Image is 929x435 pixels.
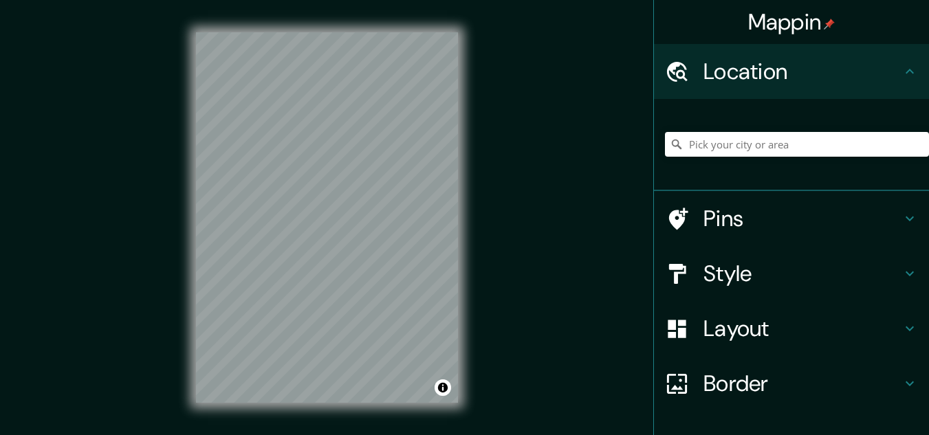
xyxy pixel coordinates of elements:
[748,8,835,36] h4: Mappin
[196,32,458,403] canvas: Map
[703,205,901,232] h4: Pins
[654,356,929,411] div: Border
[703,370,901,397] h4: Border
[665,132,929,157] input: Pick your city or area
[435,379,451,396] button: Toggle attribution
[703,58,901,85] h4: Location
[654,44,929,99] div: Location
[654,191,929,246] div: Pins
[654,301,929,356] div: Layout
[654,246,929,301] div: Style
[824,19,835,30] img: pin-icon.png
[703,315,901,342] h4: Layout
[703,260,901,287] h4: Style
